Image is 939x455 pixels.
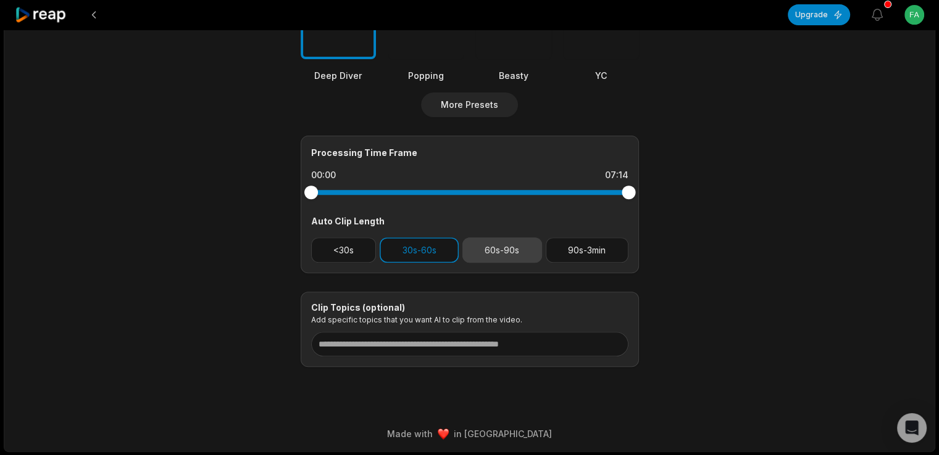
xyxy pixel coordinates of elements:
[388,69,464,82] div: Popping
[564,69,639,82] div: YC
[546,237,628,263] button: 90s-3min
[311,315,628,324] p: Add specific topics that you want AI to clip from the video.
[311,237,377,263] button: <30s
[311,146,628,159] div: Processing Time Frame
[311,302,628,313] div: Clip Topics (optional)
[421,92,518,117] button: More Presets
[301,69,376,82] div: Deep Diver
[15,427,924,440] div: Made with in [GEOGRAPHIC_DATA]
[462,237,542,263] button: 60s-90s
[605,169,628,181] div: 07:14
[311,215,628,227] div: Auto Clip Length
[788,4,850,25] button: Upgrade
[311,169,336,181] div: 00:00
[380,237,459,263] button: 30s-60s
[476,69,551,82] div: Beasty
[438,428,449,440] img: heart emoji
[897,413,927,443] div: Open Intercom Messenger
